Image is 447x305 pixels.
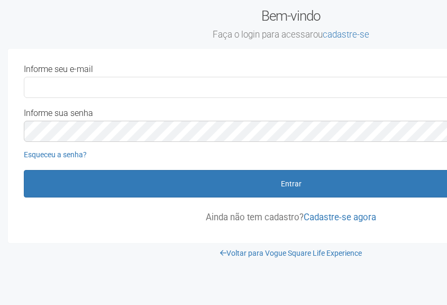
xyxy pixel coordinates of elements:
a: Voltar para Vogue Square Life Experience [220,249,362,257]
label: Informe seu e-mail [24,65,93,74]
a: Esqueceu a senha? [24,150,87,159]
a: cadastre-se [323,29,369,40]
label: Informe sua senha [24,109,93,118]
span: ou [313,29,369,40]
a: Cadastre-se agora [304,212,376,222]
